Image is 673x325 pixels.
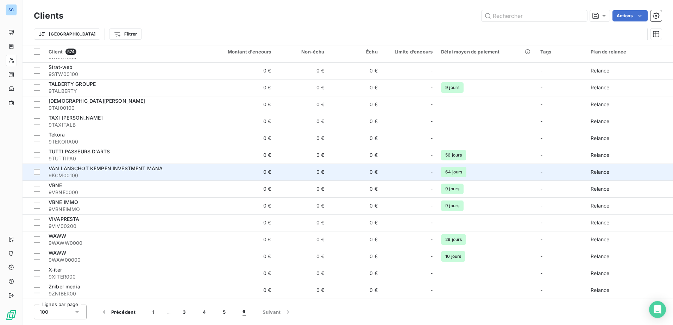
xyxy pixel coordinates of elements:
[591,84,609,91] div: Relance
[430,219,433,226] span: -
[612,10,648,21] button: Actions
[275,197,328,214] td: 0 €
[204,79,276,96] td: 0 €
[204,282,276,299] td: 0 €
[591,152,609,159] div: Relance
[49,233,67,239] span: WAWW
[275,79,328,96] td: 0 €
[204,180,276,197] td: 0 €
[329,113,382,130] td: 0 €
[441,82,464,93] span: 9 jours
[441,167,466,177] span: 64 jours
[204,248,276,265] td: 0 €
[329,164,382,180] td: 0 €
[591,253,609,260] div: Relance
[329,130,382,147] td: 0 €
[430,118,433,125] span: -
[540,135,542,141] span: -
[329,282,382,299] td: 0 €
[540,236,542,242] span: -
[591,236,609,243] div: Relance
[49,206,200,213] span: 9VBNEIMMO
[49,71,200,78] span: 9STW00100
[329,248,382,265] td: 0 €
[540,68,542,74] span: -
[540,186,542,192] span: -
[430,287,433,294] span: -
[214,305,234,319] button: 5
[329,62,382,79] td: 0 €
[540,101,542,107] span: -
[49,88,200,95] span: 9TALBERTY
[591,185,609,192] div: Relance
[329,147,382,164] td: 0 €
[49,216,80,222] span: VIVAPRESTA
[430,202,433,209] span: -
[174,305,194,319] button: 3
[540,253,542,259] span: -
[441,49,532,55] div: Délai moyen de paiement
[441,150,466,160] span: 56 jours
[275,96,328,113] td: 0 €
[279,49,324,55] div: Non-échu
[540,203,542,209] span: -
[430,152,433,159] span: -
[540,118,542,124] span: -
[49,64,73,70] span: Strat-web
[49,104,200,111] span: 9TAI00100
[649,301,666,318] div: Open Intercom Messenger
[34,9,63,22] h3: Clients
[34,28,100,40] button: [GEOGRAPHIC_DATA]
[540,219,542,225] span: -
[333,49,378,55] div: Échu
[49,283,80,289] span: Zniber media
[591,135,609,142] div: Relance
[275,180,328,197] td: 0 €
[49,182,62,188] span: VBNE
[540,152,542,158] span: -
[204,164,276,180] td: 0 €
[591,67,609,74] div: Relance
[275,214,328,231] td: 0 €
[329,231,382,248] td: 0 €
[204,62,276,79] td: 0 €
[430,168,433,176] span: -
[591,118,609,125] div: Relance
[275,248,328,265] td: 0 €
[591,49,669,55] div: Plan de relance
[430,67,433,74] span: -
[275,265,328,282] td: 0 €
[540,169,542,175] span: -
[92,305,144,319] button: Précédent
[65,49,76,55] span: 574
[591,219,609,226] div: Relance
[254,305,300,319] button: Suivant
[49,115,103,121] span: TAXI [PERSON_NAME]
[430,253,433,260] span: -
[194,305,214,319] button: 4
[234,305,254,319] button: 6
[204,214,276,231] td: 0 €
[482,10,587,21] input: Rechercher
[49,172,200,179] span: 9KCM00100
[540,49,582,55] div: Tags
[441,184,464,194] span: 9 jours
[204,130,276,147] td: 0 €
[49,256,200,263] span: 9WAW00000
[430,101,433,108] span: -
[540,287,542,293] span: -
[430,84,433,91] span: -
[49,121,200,128] span: 9TAXITALB
[329,265,382,282] td: 0 €
[49,81,96,87] span: TALBERTY GROUPE
[109,28,141,40] button: Filtrer
[49,49,63,55] span: Client
[540,84,542,90] span: -
[329,180,382,197] td: 0 €
[243,308,245,316] span: 6
[6,4,17,15] div: SC
[275,147,328,164] td: 0 €
[441,200,464,211] span: 9 jours
[49,267,62,273] span: X-iter
[540,270,542,276] span: -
